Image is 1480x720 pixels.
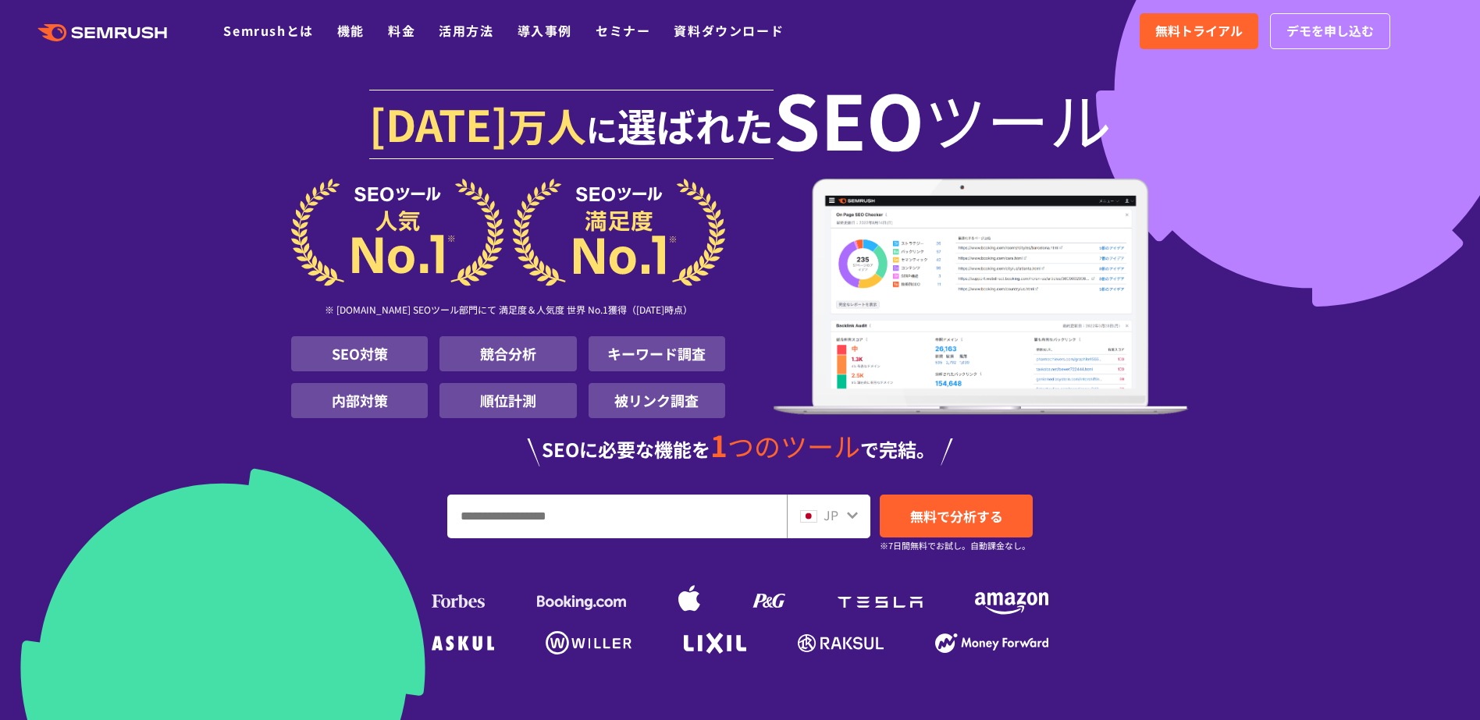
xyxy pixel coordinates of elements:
[774,87,924,150] span: SEO
[1140,13,1258,49] a: 無料トライアル
[910,506,1003,526] span: 無料で分析する
[880,538,1030,553] small: ※7日間無料でお試し。自動課金なし。
[291,286,725,336] div: ※ [DOMAIN_NAME] SEOツール部門にて 満足度＆人気度 世界 No.1獲得（[DATE]時点）
[1286,21,1374,41] span: デモを申し込む
[1270,13,1390,49] a: デモを申し込む
[824,505,838,524] span: JP
[880,495,1033,537] a: 無料で分析する
[508,97,586,153] span: 万人
[589,383,725,418] li: 被リンク調査
[388,21,415,40] a: 料金
[860,435,935,463] span: で完結。
[586,106,617,151] span: に
[1155,21,1243,41] span: 無料トライアル
[291,336,428,371] li: SEO対策
[369,92,508,154] span: [DATE]
[674,21,784,40] a: 資料ダウンロード
[518,21,572,40] a: 導入事例
[617,97,774,153] span: 選ばれた
[596,21,650,40] a: セミナー
[337,21,365,40] a: 機能
[439,21,493,40] a: 活用方法
[223,21,313,40] a: Semrushとは
[448,495,786,537] input: URL、キーワードを入力してください
[589,336,725,371] li: キーワード調査
[710,424,728,466] span: 1
[728,427,860,465] span: つのツール
[291,431,1189,466] div: SEOに必要な機能を
[439,336,576,371] li: 競合分析
[291,383,428,418] li: 内部対策
[924,87,1112,150] span: ツール
[439,383,576,418] li: 順位計測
